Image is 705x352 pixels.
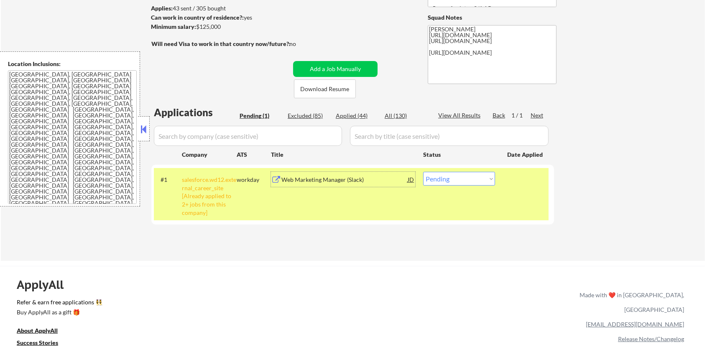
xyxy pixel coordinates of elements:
[17,299,405,308] a: Refer & earn free applications 👯‍♀️
[507,150,544,159] div: Date Applied
[151,4,290,13] div: 43 sent / 305 bought
[493,111,506,120] div: Back
[151,5,173,12] strong: Applies:
[151,13,288,22] div: yes
[336,112,378,120] div: Applied (44)
[576,288,684,317] div: Made with ❤️ in [GEOGRAPHIC_DATA], [GEOGRAPHIC_DATA]
[240,112,281,120] div: Pending (1)
[438,111,483,120] div: View All Results
[154,107,237,117] div: Applications
[293,61,378,77] button: Add a Job Manually
[161,176,175,184] div: #1
[17,327,58,334] u: About ApplyAll
[151,40,291,47] strong: Will need Visa to work in that country now/future?:
[288,112,330,120] div: Excluded (85)
[586,321,684,328] a: [EMAIL_ADDRESS][DOMAIN_NAME]
[428,13,557,22] div: Squad Notes
[17,339,69,349] a: Success Stories
[151,23,290,31] div: $125,000
[151,14,244,21] strong: Can work in country of residence?:
[17,309,100,315] div: Buy ApplyAll as a gift 🎁
[350,126,549,146] input: Search by title (case sensitive)
[17,278,73,292] div: ApplyAll
[511,111,531,120] div: 1 / 1
[237,176,271,184] div: workday
[289,40,313,48] div: no
[237,150,271,159] div: ATS
[423,147,495,162] div: Status
[271,150,415,159] div: Title
[8,60,137,68] div: Location Inclusions:
[151,23,196,30] strong: Minimum salary:
[17,308,100,319] a: Buy ApplyAll as a gift 🎁
[407,172,415,187] div: JD
[281,176,408,184] div: Web Marketing Manager (Slack)
[182,150,237,159] div: Company
[182,176,237,217] div: salesforce.wd12.external_career_site [Already applied to 2+ jobs from this company]
[17,339,58,346] u: Success Stories
[531,111,544,120] div: Next
[385,112,427,120] div: All (130)
[618,335,684,342] a: Release Notes/Changelog
[17,326,69,337] a: About ApplyAll
[294,79,356,98] button: Download Resume
[154,126,342,146] input: Search by company (case sensitive)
